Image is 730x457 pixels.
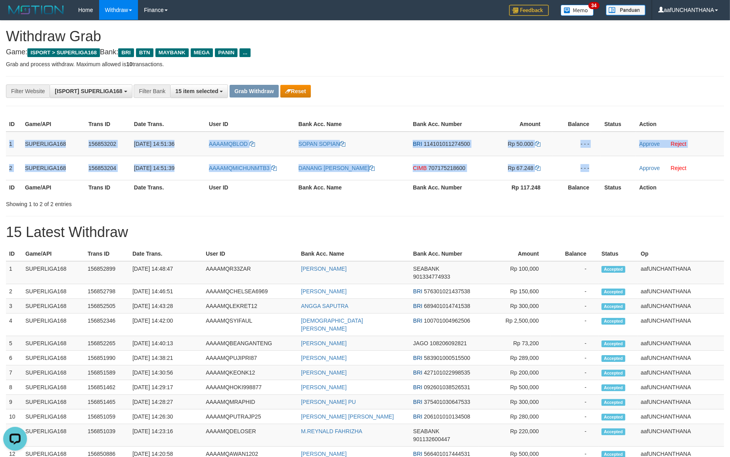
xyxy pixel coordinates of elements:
th: User ID [206,180,295,195]
td: SUPERLIGA168 [22,132,85,156]
span: 156853204 [88,165,116,171]
td: 156851589 [84,365,129,380]
span: BRI [413,288,422,294]
span: ISPORT > SUPERLIGA168 [27,48,100,57]
td: aafUNCHANTHANA [638,409,724,424]
td: 9 [6,395,22,409]
td: 7 [6,365,22,380]
span: SEABANK [413,428,439,434]
button: Reset [280,85,311,98]
td: aafUNCHANTHANA [638,395,724,409]
td: AAAAMQMRAPHID [203,395,298,409]
span: Accepted [602,289,625,295]
td: - [551,299,598,314]
span: Accepted [602,318,625,325]
th: Rp 117.248 [479,180,552,195]
a: ANGGA SAPUTRA [301,303,349,309]
a: Copy 50000 to clipboard [535,141,540,147]
td: - [551,424,598,447]
span: BRI [413,141,422,147]
td: Rp 220,000 [479,424,551,447]
th: Game/API [22,180,85,195]
span: Copy 375401030647533 to clipboard [424,399,470,405]
th: ID [6,117,22,132]
td: 5 [6,336,22,351]
th: Game/API [22,117,85,132]
td: - [551,380,598,395]
td: [DATE] 14:23:16 [129,424,203,447]
th: Status [598,247,638,261]
td: 3 [6,299,22,314]
span: BRI [413,413,422,420]
a: [PERSON_NAME] [301,369,347,376]
th: Bank Acc. Number [410,180,479,195]
span: Copy 114101011274500 to clipboard [424,141,470,147]
th: Amount [479,247,551,261]
td: [DATE] 14:46:51 [129,284,203,299]
td: Rp 300,000 [479,395,551,409]
span: BRI [413,317,422,324]
button: Open LiveChat chat widget [3,3,27,27]
span: ... [240,48,250,57]
td: [DATE] 14:48:47 [129,261,203,284]
td: Rp 200,000 [479,365,551,380]
a: AAAAMQMICHUNMTB3 [209,165,277,171]
td: 156852899 [84,261,129,284]
td: [DATE] 14:38:21 [129,351,203,365]
th: Action [636,180,724,195]
td: aafUNCHANTHANA [638,351,724,365]
span: Copy 427101022998535 to clipboard [424,369,470,376]
span: BRI [118,48,134,57]
th: Game/API [22,247,84,261]
td: - [551,261,598,284]
td: 2 [6,156,22,180]
span: SEABANK [413,266,439,272]
a: [PERSON_NAME] [301,384,347,390]
h4: Game: Bank: [6,48,724,56]
th: Balance [552,180,601,195]
td: Rp 73,200 [479,336,551,351]
span: MEGA [191,48,213,57]
span: Copy 707175218600 to clipboard [428,165,465,171]
th: Bank Acc. Name [295,180,410,195]
td: AAAAMQLEKRET12 [203,299,298,314]
span: BRI [413,303,422,309]
td: - [551,336,598,351]
td: [DATE] 14:43:28 [129,299,203,314]
span: [ISPORT] SUPERLIGA168 [55,88,122,94]
a: [PERSON_NAME] [301,451,347,457]
span: Accepted [602,370,625,377]
td: SUPERLIGA168 [22,261,84,284]
th: Amount [479,117,552,132]
td: AAAAMQDELOSER [203,424,298,447]
td: AAAAMQBEANGANTENG [203,336,298,351]
td: Rp 150,600 [479,284,551,299]
span: CIMB [413,165,427,171]
span: Rp 67.248 [508,165,534,171]
td: aafUNCHANTHANA [638,314,724,336]
td: [DATE] 14:40:13 [129,336,203,351]
td: [DATE] 14:42:00 [129,314,203,336]
td: 156851465 [84,395,129,409]
td: [DATE] 14:29:17 [129,380,203,395]
td: SUPERLIGA168 [22,299,84,314]
a: [PERSON_NAME] [301,340,347,346]
span: Copy 206101010134508 to clipboard [424,413,470,420]
span: Accepted [602,428,625,435]
img: MOTION_logo.png [6,4,66,16]
td: SUPERLIGA168 [22,351,84,365]
td: - [551,395,598,409]
th: ID [6,247,22,261]
a: Reject [671,141,687,147]
th: ID [6,180,22,195]
span: MAYBANK [155,48,189,57]
span: AAAAMQBLOD [209,141,248,147]
td: - [551,284,598,299]
th: Op [638,247,724,261]
td: 2 [6,284,22,299]
span: BRI [413,384,422,390]
th: Bank Acc. Number [410,117,479,132]
td: 156851059 [84,409,129,424]
button: [ISPORT] SUPERLIGA168 [50,84,132,98]
button: 15 item selected [170,84,228,98]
